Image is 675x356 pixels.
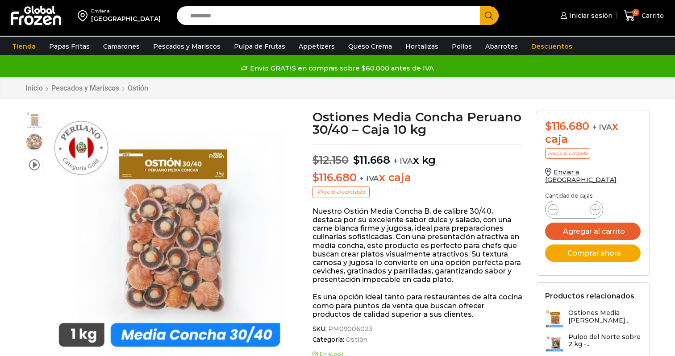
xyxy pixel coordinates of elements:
div: Enviar a [91,8,161,14]
span: 0 [632,9,639,16]
a: Ostión [344,336,367,344]
a: Papas Fritas [45,38,94,55]
span: $ [545,120,552,132]
span: + IVA [592,123,612,132]
a: Pollos [447,38,476,55]
p: Precio al contado [312,186,370,198]
a: Pulpo del Norte sobre 2 kg -... [545,333,641,352]
p: x kg [312,145,523,167]
a: Queso Crema [344,38,396,55]
span: $ [312,171,319,184]
a: Pulpa de Frutas [229,38,290,55]
p: Nuestro Ostión Media Concha B, de calibre 30/40, destaca por su excelente sabor dulce y salado, c... [312,207,523,284]
a: Ostiones Media [PERSON_NAME]... [545,309,641,328]
bdi: 116.680 [312,171,357,184]
nav: Breadcrumb [25,84,149,92]
button: Agregar al carrito [545,223,641,240]
a: Abarrotes [481,38,522,55]
h2: Productos relacionados [545,292,634,300]
span: PM09006023 [327,325,373,333]
p: Es una opción ideal tanto para restaurantes de alta cocina como para puntos de venta que buscan o... [312,293,523,319]
button: Comprar ahora [545,244,641,262]
p: x caja [312,171,523,184]
h3: Pulpo del Norte sobre 2 kg -... [568,333,641,348]
a: Hortalizas [401,38,443,55]
a: Pescados y Mariscos [149,38,225,55]
span: ostiones-con-concha [25,133,43,151]
span: + IVA [393,157,413,166]
span: Carrito [639,11,664,20]
span: ostion media concha 30:40 [25,111,43,129]
h3: Ostiones Media [PERSON_NAME]... [568,309,641,324]
p: Cantidad de cajas [545,193,641,199]
span: Iniciar sesión [567,11,612,20]
a: Camarones [99,38,144,55]
div: x caja [545,120,641,146]
button: Search button [480,6,499,25]
a: Pescados y Mariscos [51,84,120,92]
a: Iniciar sesión [558,7,612,25]
a: Enviar a [GEOGRAPHIC_DATA] [545,168,617,184]
bdi: 11.668 [353,153,390,166]
img: address-field-icon.svg [78,8,91,23]
a: Appetizers [294,38,339,55]
bdi: 12.150 [312,153,349,166]
p: Precio al contado [545,148,590,159]
h1: Ostiones Media Concha Peruano 30/40 – Caja 10 kg [312,111,523,136]
bdi: 116.680 [545,120,589,132]
a: Inicio [25,84,43,92]
a: Descuentos [527,38,577,55]
div: [GEOGRAPHIC_DATA] [91,14,161,23]
span: $ [353,153,360,166]
input: Product quantity [566,203,583,216]
a: Ostión [127,84,149,92]
a: Tienda [8,38,40,55]
span: SKU: [312,325,523,333]
span: Categoría: [312,336,523,344]
span: + IVA [359,174,379,183]
span: $ [312,153,319,166]
a: 0 Carrito [621,5,666,26]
